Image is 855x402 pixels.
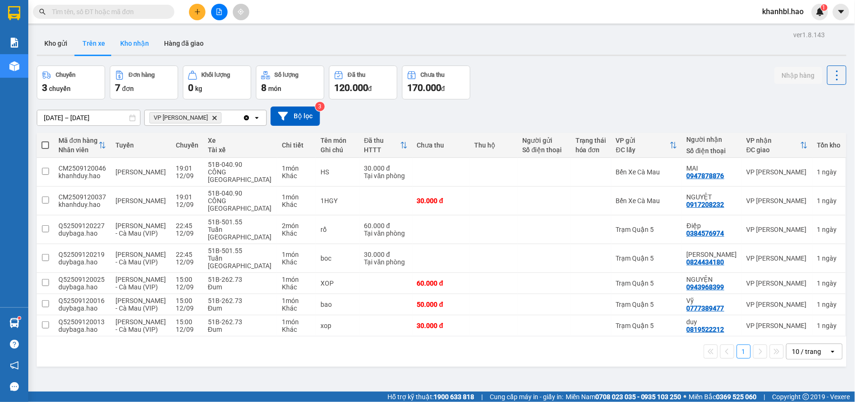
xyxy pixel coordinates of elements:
[417,279,465,287] div: 60.000 đ
[817,226,841,233] div: 1
[88,35,394,47] li: Hotline: 02839552959
[282,276,311,283] div: 1 món
[208,247,272,254] div: 51B-501.55
[256,66,324,99] button: Số lượng8món
[523,137,566,144] div: Người gửi
[223,113,224,123] input: Selected VP Bạc Liêu.
[113,32,156,55] button: Kho nhận
[616,301,677,308] div: Trạm Quận 5
[764,392,765,402] span: |
[9,61,19,71] img: warehouse-icon
[747,197,808,205] div: VP [PERSON_NAME]
[282,304,311,312] div: Khác
[364,251,408,258] div: 30.000 đ
[156,32,211,55] button: Hàng đã giao
[687,222,737,230] div: Điệp
[216,8,222,15] span: file-add
[817,322,841,329] div: 1
[687,304,724,312] div: 0777389477
[58,137,99,144] div: Mã đơn hàng
[58,230,106,237] div: duybaga.hao
[441,85,445,92] span: đ
[616,226,677,233] div: Trạm Quận 5
[616,197,677,205] div: Bến Xe Cà Mau
[282,326,311,333] div: Khác
[208,326,272,333] div: Đum
[687,230,724,237] div: 0384576974
[282,297,311,304] div: 1 món
[282,283,311,291] div: Khác
[176,172,198,180] div: 12/09
[822,226,837,233] span: ngày
[275,72,299,78] div: Số lượng
[49,85,71,92] span: chuyến
[115,276,166,291] span: [PERSON_NAME] - Cà Mau (VIP)
[208,304,272,312] div: Đum
[282,201,311,208] div: Khác
[689,392,757,402] span: Miền Bắc
[822,4,826,11] span: 1
[52,7,163,17] input: Tìm tên, số ĐT hoặc mã đơn
[208,318,272,326] div: 51B-262.73
[817,197,841,205] div: 1
[282,164,311,172] div: 1 món
[575,146,607,154] div: hóa đơn
[176,318,198,326] div: 15:00
[282,230,311,237] div: Khác
[56,72,75,78] div: Chuyến
[687,172,724,180] div: 0947878876
[188,82,193,93] span: 0
[523,146,566,154] div: Số điện thoại
[211,4,228,20] button: file-add
[58,193,106,201] div: CM2509120037
[122,85,134,92] span: đơn
[747,146,800,154] div: ĐC giao
[822,254,837,262] span: ngày
[208,161,272,168] div: 51B-040.90
[747,168,808,176] div: VP [PERSON_NAME]
[616,137,670,144] div: VP gửi
[817,141,841,149] div: Tồn kho
[243,114,250,122] svg: Clear all
[794,30,825,40] div: ver 1.8.143
[321,226,355,233] div: rổ
[321,137,355,144] div: Tên món
[176,297,198,304] div: 15:00
[233,4,249,20] button: aim
[817,301,841,308] div: 1
[282,193,311,201] div: 1 món
[58,326,106,333] div: duybaga.hao
[58,146,99,154] div: Nhân viên
[208,283,272,291] div: Đum
[315,102,325,111] sup: 3
[10,340,19,349] span: question-circle
[176,193,198,201] div: 19:01
[616,322,677,329] div: Trạm Quận 5
[402,66,470,99] button: Chưa thu170.000đ
[575,137,607,144] div: Trạng thái
[176,283,198,291] div: 12/09
[9,318,19,328] img: warehouse-icon
[334,82,368,93] span: 120.000
[407,82,441,93] span: 170.000
[10,361,19,370] span: notification
[829,348,837,355] svg: open
[687,326,724,333] div: 0819522212
[176,164,198,172] div: 19:01
[817,279,841,287] div: 1
[687,164,737,172] div: MAI
[202,72,230,78] div: Khối lượng
[42,82,47,93] span: 3
[37,32,75,55] button: Kho gửi
[115,222,166,237] span: [PERSON_NAME] - Cà Mau (VIP)
[817,168,841,176] div: 1
[176,222,198,230] div: 22:45
[115,297,166,312] span: [PERSON_NAME] - Cà Mau (VIP)
[687,251,737,258] div: lưu én
[687,201,724,208] div: 0917208232
[176,304,198,312] div: 12/09
[58,318,106,326] div: Q52509120013
[176,230,198,237] div: 12/09
[687,283,724,291] div: 0943968399
[321,146,355,154] div: Ghi chú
